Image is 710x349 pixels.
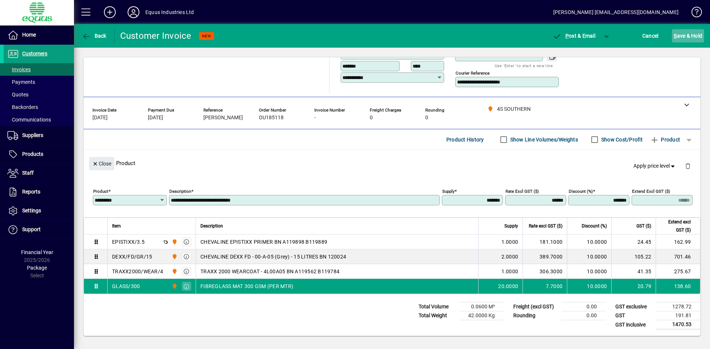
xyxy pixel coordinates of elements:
[425,115,428,121] span: 0
[80,29,108,42] button: Back
[656,320,700,329] td: 1470.53
[4,26,74,44] a: Home
[660,218,691,234] span: Extend excl GST ($)
[7,117,51,123] span: Communications
[170,282,178,290] span: 4S SOUTHERN
[630,160,679,173] button: Apply price level
[553,6,679,18] div: [PERSON_NAME] [EMAIL_ADDRESS][DOMAIN_NAME]
[656,249,700,264] td: 701.46
[170,238,178,246] span: 4S SOUTHERN
[443,133,487,146] button: Product History
[22,208,41,213] span: Settings
[582,222,607,230] span: Discount (%)
[656,279,700,294] td: 138.60
[567,249,611,264] td: 10.0000
[4,63,74,76] a: Invoices
[442,189,454,194] mat-label: Supply
[561,311,606,320] td: 0.00
[527,238,562,246] div: 181.1000
[22,32,36,38] span: Home
[650,134,680,146] span: Product
[633,162,676,170] span: Apply price level
[567,235,611,249] td: 10.0000
[22,170,34,176] span: Staff
[510,302,561,311] td: Freight (excl GST)
[527,268,562,275] div: 306.3000
[4,101,74,113] a: Backorders
[459,311,504,320] td: 42.0000 Kg
[456,71,490,76] mat-label: Courier Reference
[611,249,656,264] td: 105.22
[567,264,611,279] td: 10.0000
[74,29,115,42] app-page-header-button: Back
[415,311,459,320] td: Total Weight
[87,160,116,167] app-page-header-button: Close
[169,189,191,194] mat-label: Description
[686,1,701,25] a: Knowledge Base
[200,238,327,246] span: CHEVALINE EPISTIXX PRIMER BN A119898 B119889
[646,133,684,146] button: Product
[145,6,194,18] div: Equus Industries Ltd
[203,115,243,121] span: [PERSON_NAME]
[7,79,35,85] span: Payments
[501,238,518,246] span: 1.0000
[656,302,700,311] td: 1278.72
[112,238,145,246] div: EPISTIXX/3.5
[674,33,677,39] span: S
[22,132,43,138] span: Suppliers
[679,157,697,175] button: Delete
[170,267,178,276] span: 4S SOUTHERN
[7,104,38,110] span: Backorders
[4,126,74,145] a: Suppliers
[612,311,656,320] td: GST
[611,264,656,279] td: 41.35
[200,222,223,230] span: Description
[495,61,553,70] mat-hint: Use 'Enter' to start a new line
[506,189,539,194] mat-label: Rate excl GST ($)
[314,115,316,121] span: -
[170,253,178,261] span: 4S SOUTHERN
[98,6,122,19] button: Add
[112,283,140,290] div: GLASS/300
[4,202,74,220] a: Settings
[120,30,192,42] div: Customer Invoice
[92,158,111,170] span: Close
[504,222,518,230] span: Supply
[679,162,697,169] app-page-header-button: Delete
[636,222,651,230] span: GST ($)
[22,51,47,57] span: Customers
[22,151,43,157] span: Products
[122,6,145,19] button: Profile
[4,88,74,101] a: Quotes
[529,222,562,230] span: Rate excl GST ($)
[84,150,700,177] div: Product
[509,136,578,143] label: Show Line Volumes/Weights
[674,30,702,42] span: ave & Hold
[501,268,518,275] span: 1.0000
[527,253,562,260] div: 389.7000
[370,115,373,121] span: 0
[4,164,74,182] a: Staff
[569,189,593,194] mat-label: Discount (%)
[611,235,656,249] td: 24.45
[112,268,163,275] div: TRAXX2000/WEAR/4
[640,29,660,42] button: Cancel
[112,222,121,230] span: Item
[259,115,284,121] span: OU185118
[561,302,606,311] td: 0.00
[672,29,704,42] button: Save & Hold
[612,302,656,311] td: GST exclusive
[92,115,108,121] span: [DATE]
[552,33,595,39] span: ost & Email
[642,30,659,42] span: Cancel
[415,302,459,311] td: Total Volume
[446,134,484,146] span: Product History
[7,66,31,72] span: Invoices
[93,189,108,194] mat-label: Product
[656,264,700,279] td: 275.67
[200,283,293,290] span: FIBREGLASS MAT 300 GSM (PER MTR)
[4,220,74,239] a: Support
[498,283,518,290] span: 20.0000
[656,311,700,320] td: 191.81
[22,226,41,232] span: Support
